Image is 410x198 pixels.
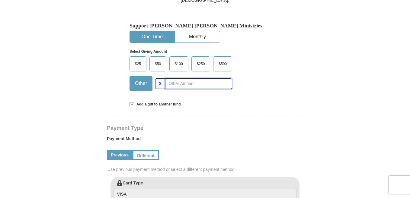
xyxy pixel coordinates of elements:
button: One-Time [130,31,175,42]
span: $500 [216,59,230,68]
label: Payment Method [107,136,303,145]
span: Add a gift to another fund [134,102,181,107]
input: Other Amount [165,78,232,89]
span: Use previous payment method or select a different payment method. [107,166,304,172]
h4: Payment Type [107,126,303,130]
span: $100 [172,59,186,68]
button: Monthly [175,31,220,42]
a: Different [133,150,159,160]
a: Previous [107,150,133,160]
span: $50 [152,59,164,68]
strong: Select Giving Amount [130,49,167,54]
h5: Support [PERSON_NAME] [PERSON_NAME] Ministries [130,23,280,29]
span: $ [155,78,165,89]
span: $250 [194,59,208,68]
span: $25 [132,59,144,68]
span: Other [132,79,150,88]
